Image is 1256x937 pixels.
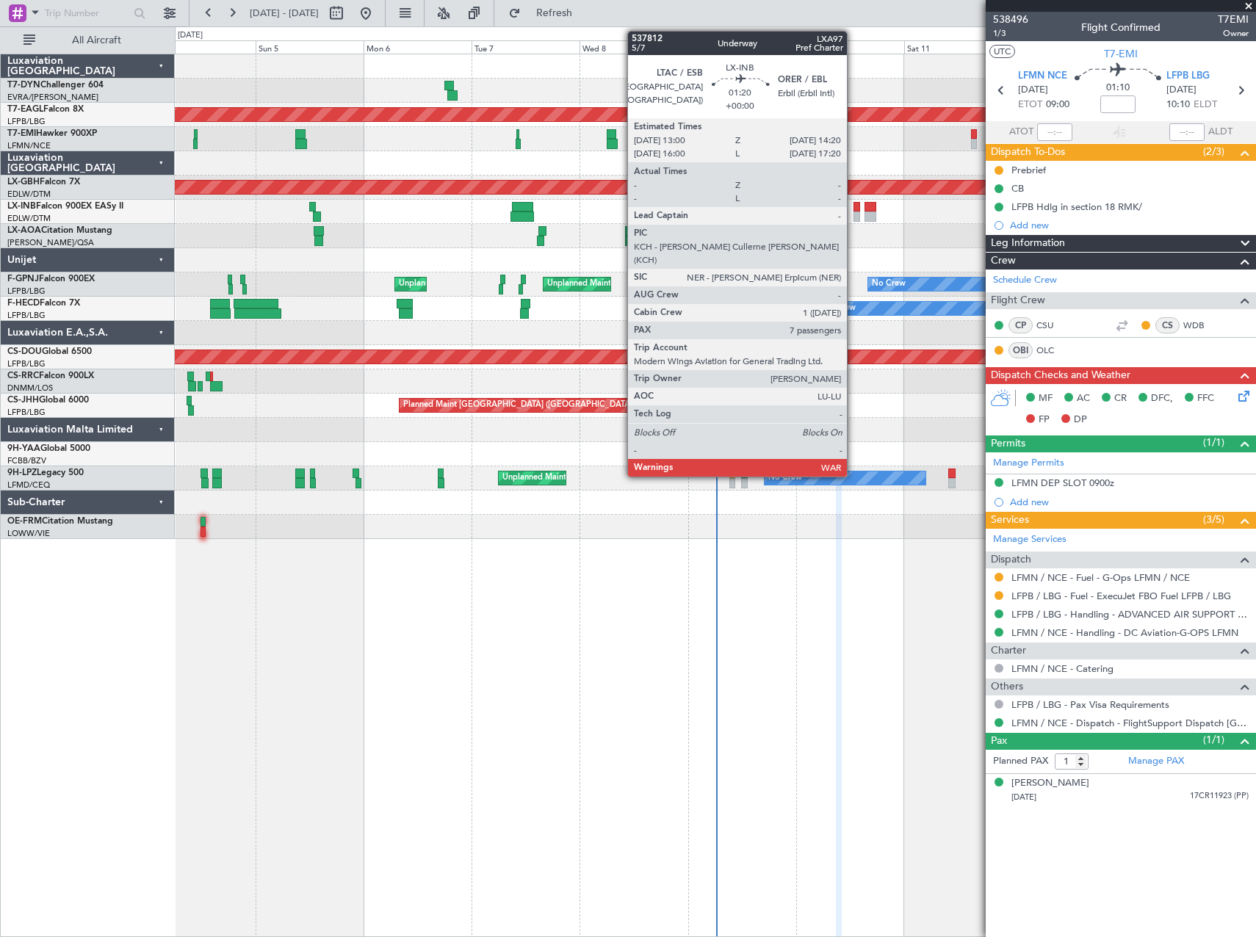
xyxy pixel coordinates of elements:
div: Tue 7 [472,40,580,54]
span: AC [1077,391,1090,406]
span: 9H-LPZ [7,468,37,477]
a: EDLW/DTM [7,213,51,224]
span: ETOT [1018,98,1042,112]
span: 09:00 [1046,98,1069,112]
a: LFPB/LBG [7,407,46,418]
span: 01:10 [1106,81,1130,95]
div: [DATE] [178,29,203,42]
a: LFPB / LBG - Pax Visa Requirements [1011,698,1169,711]
input: Trip Number [45,2,129,24]
button: All Aircraft [16,29,159,52]
span: Dispatch Checks and Weather [991,367,1130,384]
span: Permits [991,435,1025,452]
span: Others [991,679,1023,695]
a: T7-DYNChallenger 604 [7,81,104,90]
div: Prebrief [1011,164,1046,176]
div: Flight Confirmed [1081,20,1161,35]
a: LFMD/CEQ [7,480,50,491]
span: LX-INB [7,202,36,211]
a: LX-INBFalcon 900EX EASy II [7,202,123,211]
a: LFPB/LBG [7,310,46,321]
a: LFPB / LBG - Fuel - ExecuJet FBO Fuel LFPB / LBG [1011,590,1231,602]
div: Planned Maint [GEOGRAPHIC_DATA] ([GEOGRAPHIC_DATA]) [403,394,635,416]
span: ALDT [1208,125,1232,140]
a: LFMN/NCE [7,140,51,151]
a: F-HECDFalcon 7X [7,299,80,308]
a: DNMM/LOS [7,383,53,394]
a: LFMN / NCE - Fuel - G-Ops LFMN / NCE [1011,571,1190,584]
div: Unplanned Maint [GEOGRAPHIC_DATA] ([GEOGRAPHIC_DATA]) [399,273,640,295]
span: Leg Information [991,235,1065,252]
span: 17CR11923 (PP) [1190,790,1249,803]
a: 9H-YAAGlobal 5000 [7,444,90,453]
button: Refresh [502,1,590,25]
div: Fri 10 [796,40,904,54]
div: CS [1155,317,1180,333]
button: UTC [989,45,1015,58]
a: Manage Services [993,532,1066,547]
span: T7EMI [1218,12,1249,27]
a: LFPB/LBG [7,358,46,369]
div: Thu 9 [688,40,796,54]
div: LFPB Hdlg in section 18 RMK/ [1011,200,1142,213]
span: T7-EMI [1104,46,1138,62]
a: LFPB/LBG [7,116,46,127]
span: OE-FRM [7,517,42,526]
a: OLC [1036,344,1069,357]
span: CS-JHH [7,396,39,405]
span: CS-RRC [7,372,39,380]
span: (1/1) [1203,732,1224,748]
span: ATOT [1009,125,1033,140]
a: F-GPNJFalcon 900EX [7,275,95,283]
span: CS-DOU [7,347,42,356]
span: (3/5) [1203,512,1224,527]
a: Manage PAX [1128,754,1184,769]
div: CP [1008,317,1033,333]
a: [PERSON_NAME]/QSA [7,237,94,248]
span: T7-EAGL [7,105,43,114]
span: CR [1114,391,1127,406]
a: CS-DOUGlobal 6500 [7,347,92,356]
div: CB [1011,182,1024,195]
span: [DATE] - [DATE] [250,7,319,20]
input: --:-- [1037,123,1072,141]
label: Planned PAX [993,754,1048,769]
a: Manage Permits [993,456,1064,471]
span: ELDT [1194,98,1217,112]
div: [PERSON_NAME] [1011,776,1089,791]
span: Charter [991,643,1026,659]
span: Pax [991,733,1007,750]
span: All Aircraft [38,35,155,46]
a: CSU [1036,319,1069,332]
div: Unplanned Maint Nice ([GEOGRAPHIC_DATA]) [502,467,676,489]
a: EDLW/DTM [7,189,51,200]
span: Crew [991,253,1016,269]
div: Wed 8 [580,40,687,54]
a: LOWW/VIE [7,528,50,539]
span: MF [1039,391,1053,406]
span: [DATE] [1011,792,1036,803]
span: [DATE] [1166,83,1197,98]
a: CS-RRCFalcon 900LX [7,372,94,380]
div: No Crew [872,273,906,295]
div: Sun 5 [256,40,364,54]
a: LFMN / NCE - Handling - DC Aviation-G-OPS LFMN [1011,626,1238,639]
a: LFPB/LBG [7,286,46,297]
div: No Crew [822,297,856,319]
div: Add new [1010,496,1249,508]
a: FCBB/BZV [7,455,46,466]
div: Mon 6 [364,40,472,54]
span: LX-GBH [7,178,40,187]
a: OE-FRMCitation Mustang [7,517,113,526]
span: F-HECD [7,299,40,308]
div: No Crew [768,467,802,489]
a: T7-EAGLFalcon 8X [7,105,84,114]
div: Sat 4 [148,40,256,54]
span: T7-EMI [7,129,36,138]
div: Add new [1010,219,1249,231]
span: [DATE] [1018,83,1048,98]
span: DFC, [1151,391,1173,406]
span: 1/3 [993,27,1028,40]
a: LX-GBHFalcon 7X [7,178,80,187]
span: FP [1039,413,1050,427]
